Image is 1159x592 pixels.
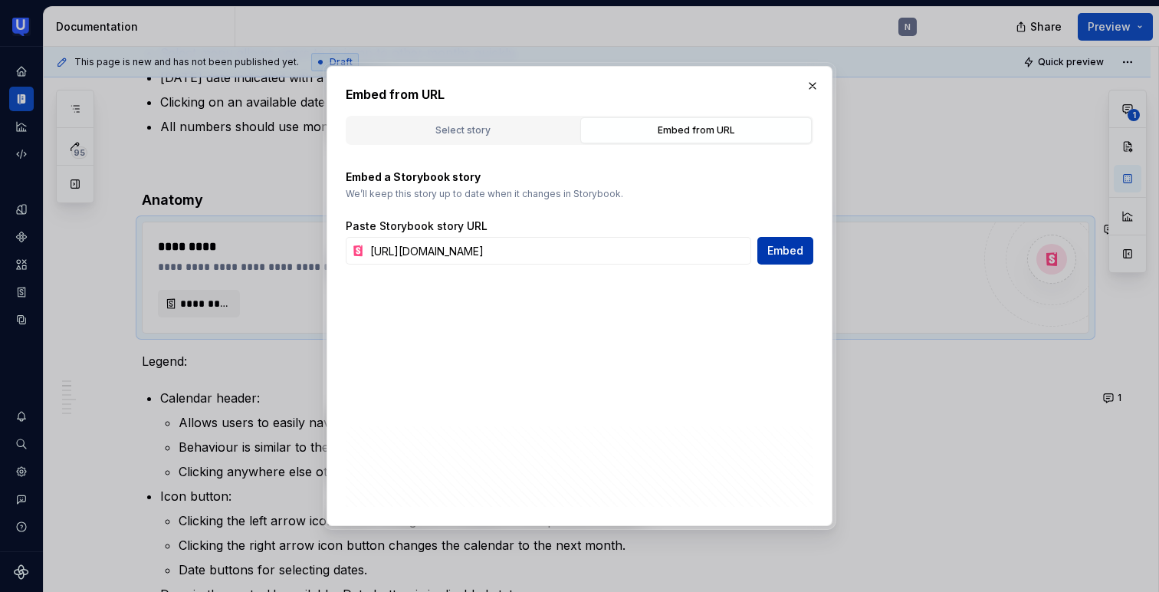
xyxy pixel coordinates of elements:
[757,237,813,265] button: Embed
[346,219,488,234] label: Paste Storybook story URL
[346,85,813,104] h2: Embed from URL
[767,243,803,258] span: Embed
[364,237,751,265] input: https://storybook.com/story/...
[346,188,813,200] p: We’ll keep this story up to date when it changes in Storybook.
[353,123,573,138] div: Select story
[586,123,806,138] div: Embed from URL
[346,169,813,185] p: Embed a Storybook story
